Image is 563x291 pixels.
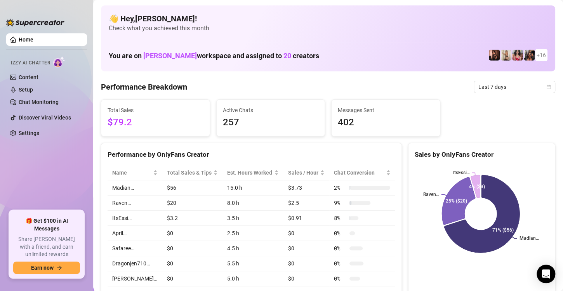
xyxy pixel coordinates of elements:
[19,74,38,80] a: Content
[13,217,80,232] span: 🎁 Get $100 in AI Messages
[512,50,523,61] img: Aaliyah (@edmflowerfairy)
[162,271,223,286] td: $0
[19,114,71,121] a: Discover Viral Videos
[519,236,539,241] text: Madian…
[222,180,283,196] td: 15.0 h
[222,271,283,286] td: 5.0 h
[283,256,329,271] td: $0
[334,229,346,237] span: 0 %
[334,168,384,177] span: Chat Conversion
[108,256,162,271] td: Dragonjen710…
[162,211,223,226] td: $3.2
[11,59,50,67] span: Izzy AI Chatter
[338,115,434,130] span: 402
[334,244,346,253] span: 0 %
[415,149,549,160] div: Sales by OnlyFans Creator
[108,149,395,160] div: Performance by OnlyFans Creator
[112,168,151,177] span: Name
[524,50,535,61] img: Erica (@ericabanks)
[109,24,547,33] span: Check what you achieved this month
[167,168,212,177] span: Total Sales & Tips
[108,241,162,256] td: Safaree…
[223,106,319,114] span: Active Chats
[334,274,346,283] span: 0 %
[143,52,197,60] span: [PERSON_NAME]
[108,271,162,286] td: [PERSON_NAME]…
[489,50,500,61] img: Dragonjen710 (@dragonjen)
[537,265,555,283] div: Open Intercom Messenger
[283,226,329,241] td: $0
[288,168,318,177] span: Sales / Hour
[109,13,547,24] h4: 👋 Hey, [PERSON_NAME] !
[162,256,223,271] td: $0
[108,115,203,130] span: $79.2
[19,87,33,93] a: Setup
[222,241,283,256] td: 4.5 h
[109,52,319,60] h1: You are on workspace and assigned to creators
[546,85,551,89] span: calendar
[13,236,80,258] span: Share [PERSON_NAME] with a friend, and earn unlimited rewards
[19,36,33,43] a: Home
[334,214,346,222] span: 8 %
[334,199,346,207] span: 9 %
[283,52,291,60] span: 20
[13,262,80,274] button: Earn nowarrow-right
[108,196,162,211] td: Raven…
[222,226,283,241] td: 2.5 h
[222,196,283,211] td: 8.0 h
[53,56,65,68] img: AI Chatter
[500,50,511,61] img: Monique (@moneybagmoee)
[162,165,223,180] th: Total Sales & Tips
[338,106,434,114] span: Messages Sent
[19,130,39,136] a: Settings
[108,180,162,196] td: Madian…
[222,211,283,226] td: 3.5 h
[478,81,551,93] span: Last 7 days
[223,115,319,130] span: 257
[162,241,223,256] td: $0
[162,180,223,196] td: $56
[19,99,59,105] a: Chat Monitoring
[108,226,162,241] td: April…
[423,192,439,197] text: Raven…
[283,211,329,226] td: $0.91
[334,184,346,192] span: 2 %
[329,165,395,180] th: Chat Conversion
[31,265,54,271] span: Earn now
[283,271,329,286] td: $0
[162,196,223,211] td: $20
[6,19,64,26] img: logo-BBDzfeDw.svg
[101,81,187,92] h4: Performance Breakdown
[108,211,162,226] td: ItsEssi…
[162,226,223,241] td: $0
[57,265,62,270] span: arrow-right
[108,106,203,114] span: Total Sales
[283,180,329,196] td: $3.73
[283,241,329,256] td: $0
[222,256,283,271] td: 5.5 h
[283,196,329,211] td: $2.5
[453,170,469,175] text: ItsEssi…
[283,165,329,180] th: Sales / Hour
[537,51,546,59] span: + 16
[227,168,273,177] div: Est. Hours Worked
[108,165,162,180] th: Name
[334,259,346,268] span: 0 %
